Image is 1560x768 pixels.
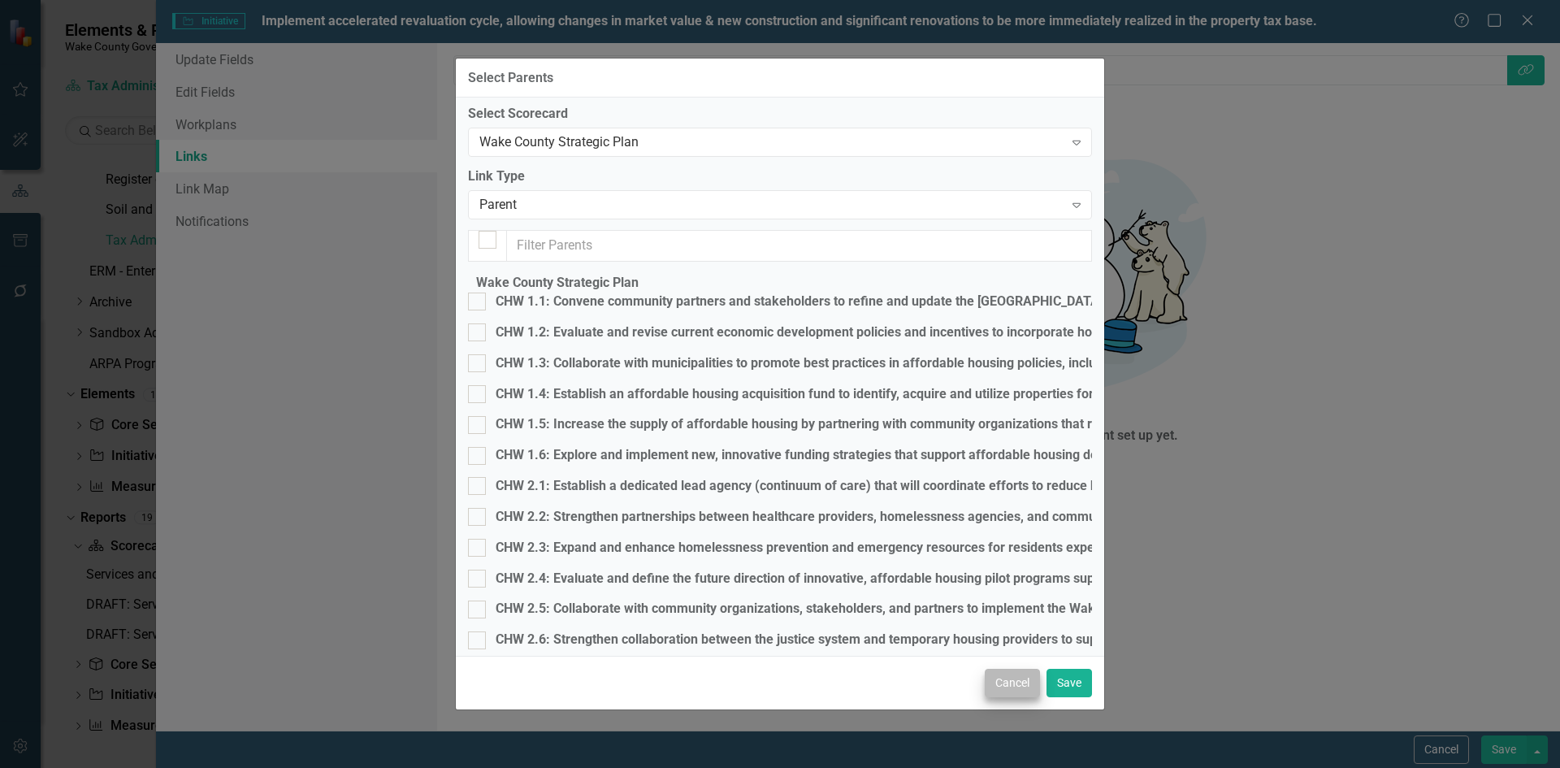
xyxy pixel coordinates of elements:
button: Cancel [985,669,1040,697]
div: CHW 1.2: Evaluate and revise current economic development policies and incentives to incorporate ... [496,323,1556,342]
div: CHW 1.5: Increase the supply of affordable housing by partnering with community organizations tha... [496,415,1539,434]
label: Link Type [468,167,1092,186]
label: Select Scorecard [468,105,1092,124]
div: CHW 1.4: Establish an affordable housing acquisition fund to identify, acquire and utilize proper... [496,385,1216,404]
div: Wake County Strategic Plan [479,133,1064,152]
button: Save [1046,669,1092,697]
div: Select Parents [468,71,553,85]
legend: Wake County Strategic Plan [468,274,647,293]
div: CHW 1.6: Explore and implement new, innovative funding strategies that support affordable housing... [496,446,1163,465]
input: Filter Parents [506,230,1092,262]
div: CHW 2.3: Expand and enhance homelessness prevention and emergency resources for residents experie... [496,539,1445,558]
div: Parent [479,196,1064,215]
div: CHW 1.3: Collaborate with municipalities to promote best practices in affordable housing policies... [496,354,1477,373]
